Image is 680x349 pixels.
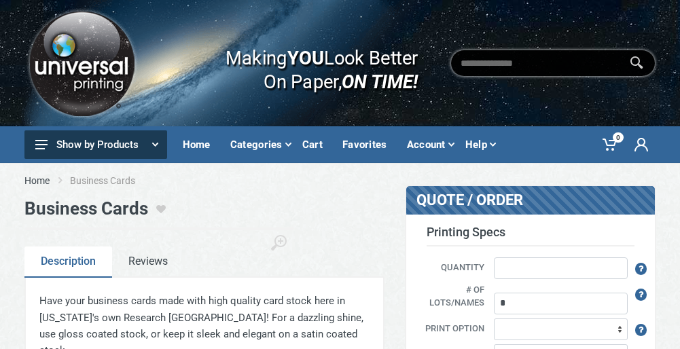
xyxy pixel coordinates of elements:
div: Home [177,130,224,159]
a: Favorites [336,126,401,163]
h1: Business Cards [24,198,148,219]
b: YOU [287,46,323,69]
h3: Printing Specs [427,225,634,246]
span: 0 [613,132,624,143]
a: Description [24,246,112,278]
div: Favorites [336,130,401,159]
div: Categories [224,130,296,159]
div: Cart [296,130,336,159]
label: Print Option [416,322,492,337]
label: Quantity [416,261,492,276]
li: Business Cards [70,174,156,187]
a: Reviews [112,246,184,278]
i: ON TIME! [342,70,418,93]
img: Logo.png [24,6,139,121]
div: Account [401,130,459,159]
a: Cart [296,126,336,163]
a: Home [177,126,224,163]
button: Show by Products [24,130,167,159]
a: 0 [594,126,626,163]
a: Home [24,174,50,187]
div: Making Look Better On Paper, [198,33,418,94]
nav: breadcrumb [24,174,656,187]
div: Help [459,130,501,159]
label: # of Lots/Names [416,283,492,311]
h3: QUOTE / ORDER [416,191,562,209]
